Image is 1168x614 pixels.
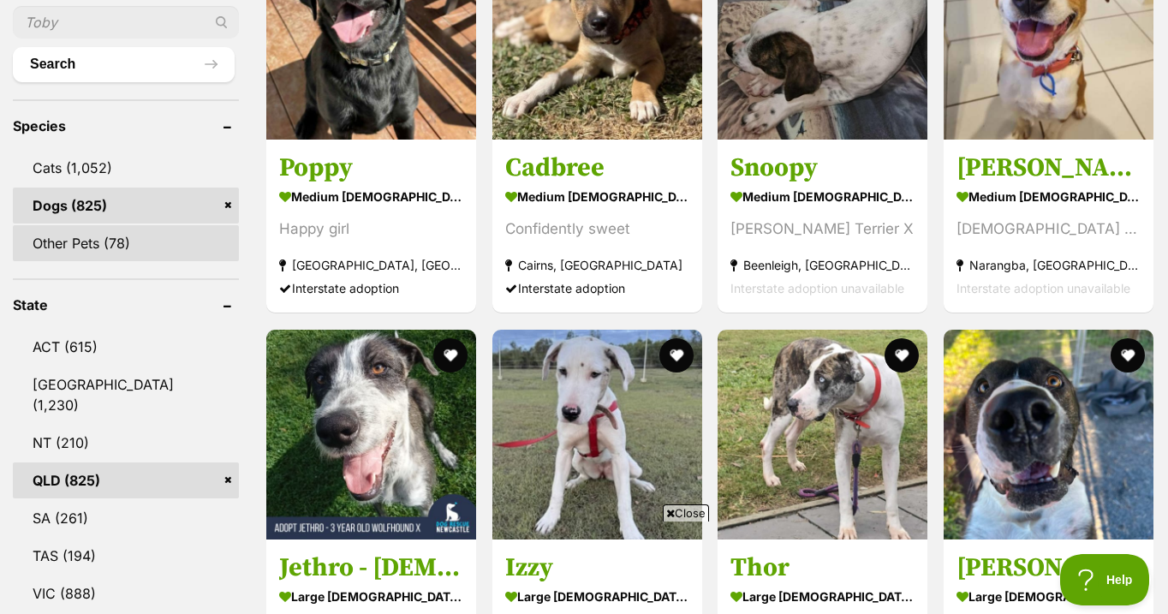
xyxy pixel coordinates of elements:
[730,282,904,296] span: Interstate adoption unavailable
[718,330,927,539] img: Thor - Bull Arab Dog
[266,140,476,313] a: Poppy medium [DEMOGRAPHIC_DATA] Dog Happy girl [GEOGRAPHIC_DATA], [GEOGRAPHIC_DATA] Interstate ad...
[272,528,896,605] iframe: Advertisement
[13,297,239,313] header: State
[492,140,702,313] a: Cadbree medium [DEMOGRAPHIC_DATA] Dog Confidently sweet Cairns, [GEOGRAPHIC_DATA] Interstate adop...
[885,338,919,373] button: favourite
[730,185,915,210] strong: medium [DEMOGRAPHIC_DATA] Dog
[956,152,1141,185] h3: [PERSON_NAME]
[505,254,689,277] strong: Cairns, [GEOGRAPHIC_DATA]
[13,150,239,186] a: Cats (1,052)
[730,218,915,241] div: [PERSON_NAME] Terrier X
[944,140,1153,313] a: [PERSON_NAME] medium [DEMOGRAPHIC_DATA] Dog [DEMOGRAPHIC_DATA] Beagle x Staffy Narangba, [GEOGRAP...
[13,538,239,574] a: TAS (194)
[13,425,239,461] a: NT (210)
[13,118,239,134] header: Species
[433,338,468,373] button: favourite
[718,140,927,313] a: Snoopy medium [DEMOGRAPHIC_DATA] Dog [PERSON_NAME] Terrier X Beenleigh, [GEOGRAPHIC_DATA] Interst...
[13,6,239,39] input: Toby
[279,277,463,301] div: Interstate adoption
[266,330,476,539] img: Jethro - 3 Year Old Wolfhound X - Irish Wolfhound Dog
[944,330,1153,539] img: Ollie - Bull Arab Dog
[658,338,693,373] button: favourite
[505,277,689,301] div: Interstate adoption
[13,367,239,423] a: [GEOGRAPHIC_DATA] (1,230)
[13,188,239,224] a: Dogs (825)
[492,330,702,539] img: Izzy - Bull Arab Dog
[505,152,689,185] h3: Cadbree
[1111,338,1145,373] button: favourite
[13,500,239,536] a: SA (261)
[279,185,463,210] strong: medium [DEMOGRAPHIC_DATA] Dog
[1060,554,1151,605] iframe: Help Scout Beacon - Open
[505,185,689,210] strong: medium [DEMOGRAPHIC_DATA] Dog
[279,152,463,185] h3: Poppy
[956,282,1130,296] span: Interstate adoption unavailable
[956,185,1141,210] strong: medium [DEMOGRAPHIC_DATA] Dog
[13,225,239,261] a: Other Pets (78)
[13,462,239,498] a: QLD (825)
[13,329,239,365] a: ACT (615)
[956,254,1141,277] strong: Narangba, [GEOGRAPHIC_DATA]
[956,218,1141,241] div: [DEMOGRAPHIC_DATA] Beagle x Staffy
[505,218,689,241] div: Confidently sweet
[956,584,1141,609] strong: large [DEMOGRAPHIC_DATA] Dog
[730,254,915,277] strong: Beenleigh, [GEOGRAPHIC_DATA]
[956,551,1141,584] h3: [PERSON_NAME]
[13,47,235,81] button: Search
[279,254,463,277] strong: [GEOGRAPHIC_DATA], [GEOGRAPHIC_DATA]
[663,504,709,522] span: Close
[279,218,463,241] div: Happy girl
[13,575,239,611] a: VIC (888)
[730,152,915,185] h3: Snoopy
